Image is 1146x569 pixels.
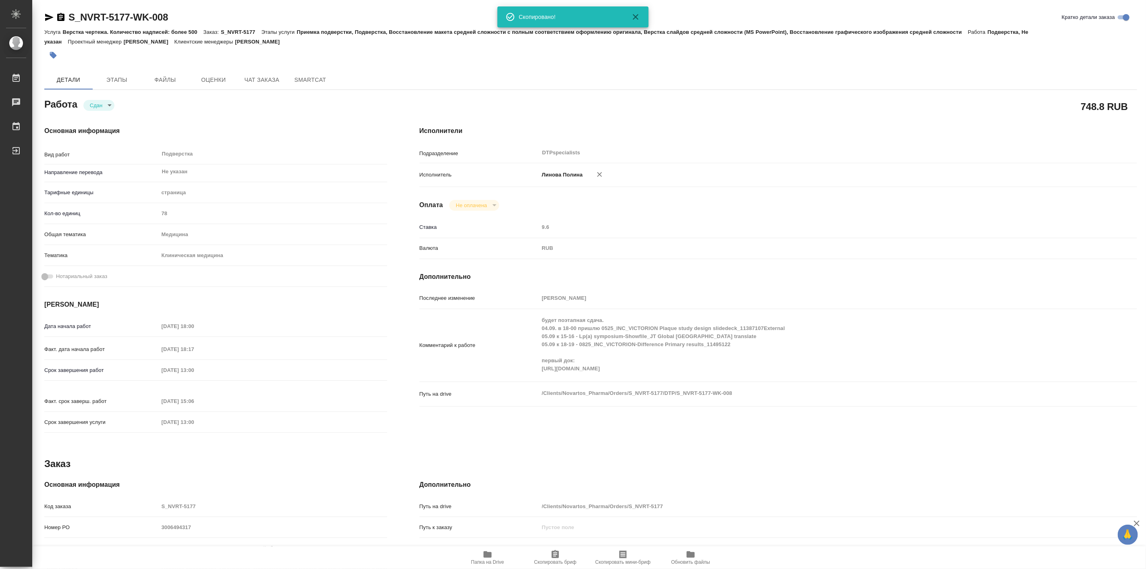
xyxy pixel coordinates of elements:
[44,480,387,490] h4: Основная информация
[534,559,576,565] span: Скопировать бриф
[44,251,159,260] p: Тематика
[44,231,159,239] p: Общая тематика
[83,100,114,111] div: Сдан
[539,292,1077,304] input: Пустое поле
[62,29,203,35] p: Верстка чертежа. Количество надписей: более 500
[521,546,589,569] button: Скопировать бриф
[419,272,1137,282] h4: Дополнительно
[44,300,387,309] h4: [PERSON_NAME]
[44,189,159,197] p: Тарифные единицы
[159,249,387,262] div: Клиническая медицина
[453,202,489,209] button: Не оплачена
[235,39,286,45] p: [PERSON_NAME]
[87,102,105,109] button: Сдан
[159,208,387,219] input: Пустое поле
[291,75,330,85] span: SmartCat
[539,521,1077,533] input: Пустое поле
[297,29,968,35] p: Приемка подверстки, Подверстка, Восстановление макета средней сложности с полным соответствием оф...
[419,126,1137,136] h4: Исполнители
[159,320,229,332] input: Пустое поле
[968,29,988,35] p: Работа
[44,96,77,111] h2: Работа
[539,545,573,551] a: S_NVRT-5177
[539,171,583,179] p: Линова Полина
[539,386,1077,400] textarea: /Clients/Novartos_Pharma/Orders/S_NVRT-5177/DTP/S_NVRT-5177-WK-008
[471,559,504,565] span: Папка на Drive
[591,166,608,183] button: Удалить исполнителя
[1081,100,1128,113] h2: 748.8 RUB
[539,314,1077,376] textarea: будет поэтапная сдача. 04.09. в 18-00 пришлю 0525_INC_VICTORION Plaque study design slidedeck_113...
[419,480,1137,490] h4: Дополнительно
[1121,526,1135,543] span: 🙏
[194,75,233,85] span: Оценки
[159,500,387,512] input: Пустое поле
[671,559,710,565] span: Обновить файлы
[595,559,650,565] span: Скопировать мини-бриф
[159,542,387,554] input: Пустое поле
[1118,525,1138,545] button: 🙏
[243,75,281,85] span: Чат заказа
[419,150,539,158] p: Подразделение
[589,546,657,569] button: Скопировать мини-бриф
[44,523,159,532] p: Номер РО
[159,186,387,199] div: страница
[419,294,539,302] p: Последнее изменение
[419,341,539,349] p: Комментарий к работе
[626,12,646,22] button: Закрыть
[44,151,159,159] p: Вид работ
[539,500,1077,512] input: Пустое поле
[221,29,261,35] p: S_NVRT-5177
[44,418,159,426] p: Срок завершения услуги
[1062,13,1115,21] span: Кратко детали заказа
[419,200,443,210] h4: Оплата
[159,395,229,407] input: Пустое поле
[262,29,297,35] p: Этапы услуги
[56,12,66,22] button: Скопировать ссылку
[44,29,62,35] p: Услуга
[44,12,54,22] button: Скопировать ссылку для ЯМессенджера
[44,126,387,136] h4: Основная информация
[44,544,159,552] p: Вид услуги
[419,390,539,398] p: Путь на drive
[124,39,174,45] p: [PERSON_NAME]
[174,39,235,45] p: Клиентские менеджеры
[419,503,539,511] p: Путь на drive
[44,46,62,64] button: Добавить тэг
[44,503,159,511] p: Код заказа
[203,29,221,35] p: Заказ:
[539,221,1077,233] input: Пустое поле
[657,546,725,569] button: Обновить файлы
[419,244,539,252] p: Валюта
[454,546,521,569] button: Папка на Drive
[159,343,229,355] input: Пустое поле
[68,39,123,45] p: Проектный менеджер
[44,168,159,177] p: Направление перевода
[44,366,159,374] p: Срок завершения работ
[69,12,168,23] a: S_NVRT-5177-WK-008
[159,521,387,533] input: Пустое поле
[44,457,71,470] h2: Заказ
[159,364,229,376] input: Пустое поле
[539,241,1077,255] div: RUB
[419,223,539,231] p: Ставка
[519,13,620,21] div: Скопировано!
[419,171,539,179] p: Исполнитель
[44,210,159,218] p: Кол-во единиц
[449,200,499,211] div: Сдан
[98,75,136,85] span: Этапы
[56,272,107,280] span: Нотариальный заказ
[49,75,88,85] span: Детали
[146,75,185,85] span: Файлы
[44,345,159,353] p: Факт. дата начала работ
[159,416,229,428] input: Пустое поле
[419,544,539,552] p: Проекты Smartcat
[419,523,539,532] p: Путь к заказу
[44,322,159,330] p: Дата начала работ
[44,397,159,405] p: Факт. срок заверш. работ
[159,228,387,241] div: Медицина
